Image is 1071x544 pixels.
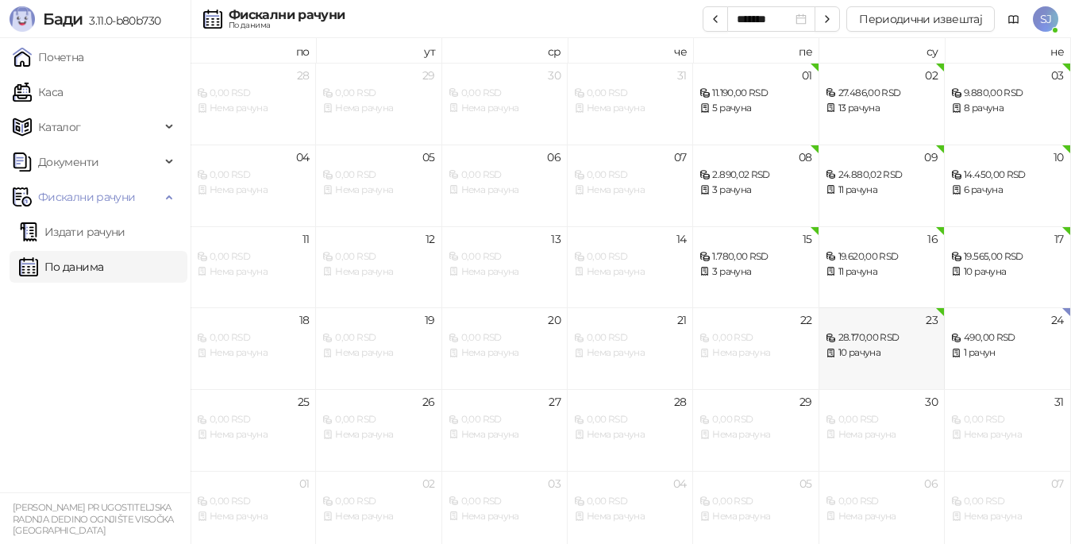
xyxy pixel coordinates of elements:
[1051,314,1064,326] div: 24
[677,70,687,81] div: 31
[449,264,561,280] div: Нема рачуна
[677,314,687,326] div: 21
[547,152,561,163] div: 06
[826,412,938,427] div: 0,00 RSD
[316,389,441,471] td: 2025-08-26
[449,183,561,198] div: Нема рачуна
[819,63,945,145] td: 2025-08-02
[322,249,434,264] div: 0,00 RSD
[316,307,441,389] td: 2025-08-19
[13,41,84,73] a: Почетна
[925,396,938,407] div: 30
[197,330,309,345] div: 0,00 RSD
[951,412,1063,427] div: 0,00 RSD
[548,314,561,326] div: 20
[574,427,686,442] div: Нема рачуна
[197,249,309,264] div: 0,00 RSD
[699,427,811,442] div: Нема рачуна
[951,330,1063,345] div: 490,00 RSD
[442,63,568,145] td: 2025-07-30
[826,249,938,264] div: 19.620,00 RSD
[699,345,811,361] div: Нема рачуна
[1033,6,1058,32] span: SJ
[302,233,310,245] div: 11
[574,412,686,427] div: 0,00 RSD
[819,145,945,226] td: 2025-08-09
[568,226,693,308] td: 2025-08-14
[13,76,63,108] a: Каса
[449,509,561,524] div: Нема рачуна
[13,502,174,536] small: [PERSON_NAME] PR UGOSTITELJSKA RADNJA DEDINO OGNJIŠTE VISOČKA [GEOGRAPHIC_DATA]
[826,330,938,345] div: 28.170,00 RSD
[574,509,686,524] div: Нема рачуна
[674,152,687,163] div: 07
[568,389,693,471] td: 2025-08-28
[673,478,687,489] div: 04
[442,389,568,471] td: 2025-08-27
[197,168,309,183] div: 0,00 RSD
[548,478,561,489] div: 03
[803,233,812,245] div: 15
[449,427,561,442] div: Нема рачуна
[951,183,1063,198] div: 6 рачуна
[846,6,995,32] button: Периодични извештај
[449,249,561,264] div: 0,00 RSD
[693,145,819,226] td: 2025-08-08
[442,38,568,63] th: ср
[322,509,434,524] div: Нема рачуна
[826,264,938,280] div: 11 рачуна
[229,21,345,29] div: По данима
[802,70,812,81] div: 01
[699,86,811,101] div: 11.190,00 RSD
[699,330,811,345] div: 0,00 RSD
[693,307,819,389] td: 2025-08-22
[574,494,686,509] div: 0,00 RSD
[191,63,316,145] td: 2025-07-28
[951,168,1063,183] div: 14.450,00 RSD
[422,152,435,163] div: 05
[924,478,938,489] div: 06
[197,509,309,524] div: Нема рачуна
[197,101,309,116] div: Нема рачуна
[449,330,561,345] div: 0,00 RSD
[826,86,938,101] div: 27.486,00 RSD
[826,494,938,509] div: 0,00 RSD
[19,251,103,283] a: По данима
[191,307,316,389] td: 2025-08-18
[945,63,1070,145] td: 2025-08-03
[298,396,310,407] div: 25
[945,38,1070,63] th: не
[425,314,435,326] div: 19
[699,101,811,116] div: 5 рачуна
[951,86,1063,101] div: 9.880,00 RSD
[693,38,819,63] th: пе
[826,509,938,524] div: Нема рачуна
[693,63,819,145] td: 2025-08-01
[449,412,561,427] div: 0,00 RSD
[316,38,441,63] th: ут
[299,314,310,326] div: 18
[449,168,561,183] div: 0,00 RSD
[799,396,812,407] div: 29
[699,249,811,264] div: 1.780,00 RSD
[548,70,561,81] div: 30
[800,314,812,326] div: 22
[316,226,441,308] td: 2025-08-12
[322,101,434,116] div: Нема рачуна
[945,307,1070,389] td: 2025-08-24
[299,478,310,489] div: 01
[322,86,434,101] div: 0,00 RSD
[43,10,83,29] span: Бади
[568,38,693,63] th: че
[1051,478,1064,489] div: 07
[10,6,35,32] img: Logo
[574,264,686,280] div: Нема рачуна
[551,233,561,245] div: 13
[322,183,434,198] div: Нема рачуна
[191,389,316,471] td: 2025-08-25
[322,412,434,427] div: 0,00 RSD
[574,168,686,183] div: 0,00 RSD
[322,345,434,361] div: Нема рачуна
[568,307,693,389] td: 2025-08-21
[316,63,441,145] td: 2025-07-29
